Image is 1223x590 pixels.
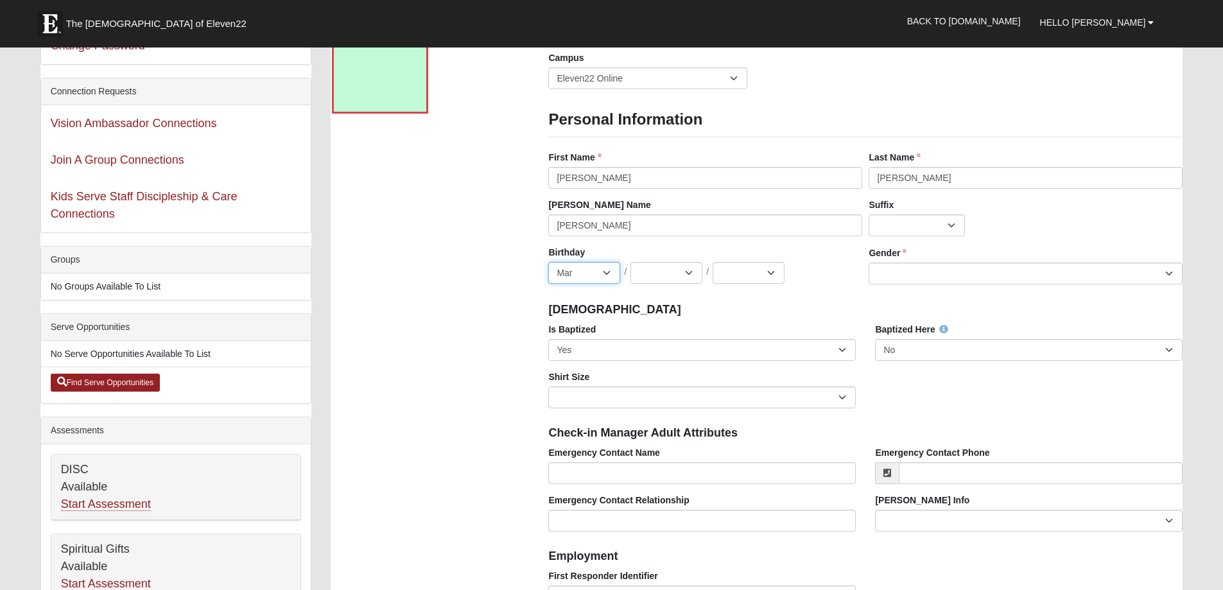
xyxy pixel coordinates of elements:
label: Emergency Contact Relationship [548,494,689,507]
div: DISC Available [51,455,300,520]
label: Shirt Size [548,370,589,383]
a: Back to [DOMAIN_NAME] [898,5,1030,37]
a: Kids Serve Staff Discipleship & Care Connections [51,190,238,220]
label: Emergency Contact Phone [875,446,989,459]
h4: [DEMOGRAPHIC_DATA] [548,303,1183,317]
label: First Name [548,151,601,164]
span: / [624,265,627,279]
label: Birthday [548,246,585,259]
h4: Check-in Manager Adult Attributes [548,426,1183,440]
label: First Responder Identifier [548,569,657,582]
span: / [706,265,709,279]
img: Eleven22 logo [37,11,63,37]
a: Join A Group Connections [51,153,184,166]
a: Find Serve Opportunities [51,374,160,392]
label: Gender [869,247,906,259]
label: [PERSON_NAME] Info [875,494,969,507]
label: Last Name [869,151,921,164]
label: Emergency Contact Name [548,446,660,459]
div: Serve Opportunities [41,314,311,341]
span: Hello [PERSON_NAME] [1040,17,1146,28]
label: [PERSON_NAME] Name [548,198,650,211]
span: The [DEMOGRAPHIC_DATA] of Eleven22 [66,17,247,30]
li: No Groups Available To List [41,273,311,300]
a: The [DEMOGRAPHIC_DATA] of Eleven22 [31,4,288,37]
a: Start Assessment [61,498,151,511]
label: Is Baptized [548,323,596,336]
div: Connection Requests [41,78,311,105]
a: Vision Ambassador Connections [51,117,217,130]
h3: Personal Information [548,110,1183,129]
label: Campus [548,51,584,64]
div: Assessments [41,417,311,444]
label: Suffix [869,198,894,211]
label: Baptized Here [875,323,948,336]
h4: Employment [548,550,1183,564]
li: No Serve Opportunities Available To List [41,341,311,367]
a: Hello [PERSON_NAME] [1030,6,1164,39]
div: Groups [41,247,311,273]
